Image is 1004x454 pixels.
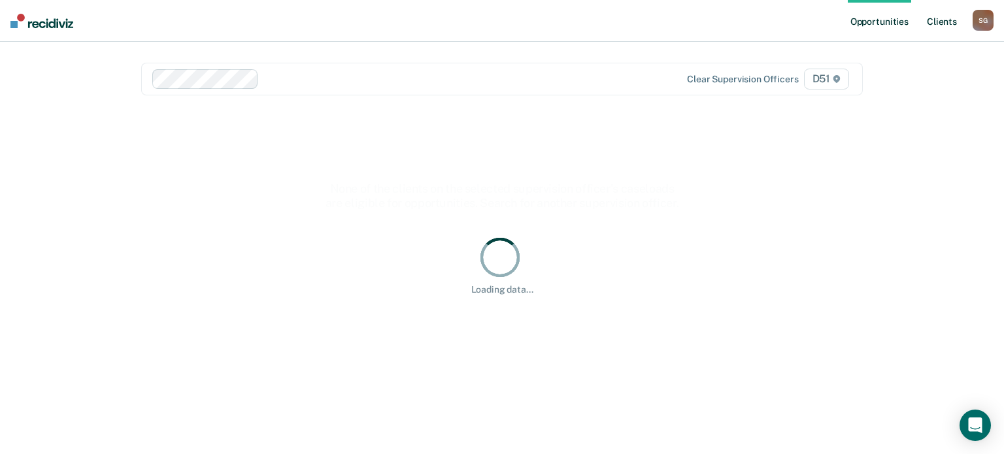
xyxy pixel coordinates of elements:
span: D51 [804,69,849,89]
button: SG [973,10,994,31]
div: Loading data... [471,284,533,295]
div: S G [973,10,994,31]
div: Open Intercom Messenger [960,410,991,441]
div: Clear supervision officers [687,74,798,85]
img: Recidiviz [10,14,73,28]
